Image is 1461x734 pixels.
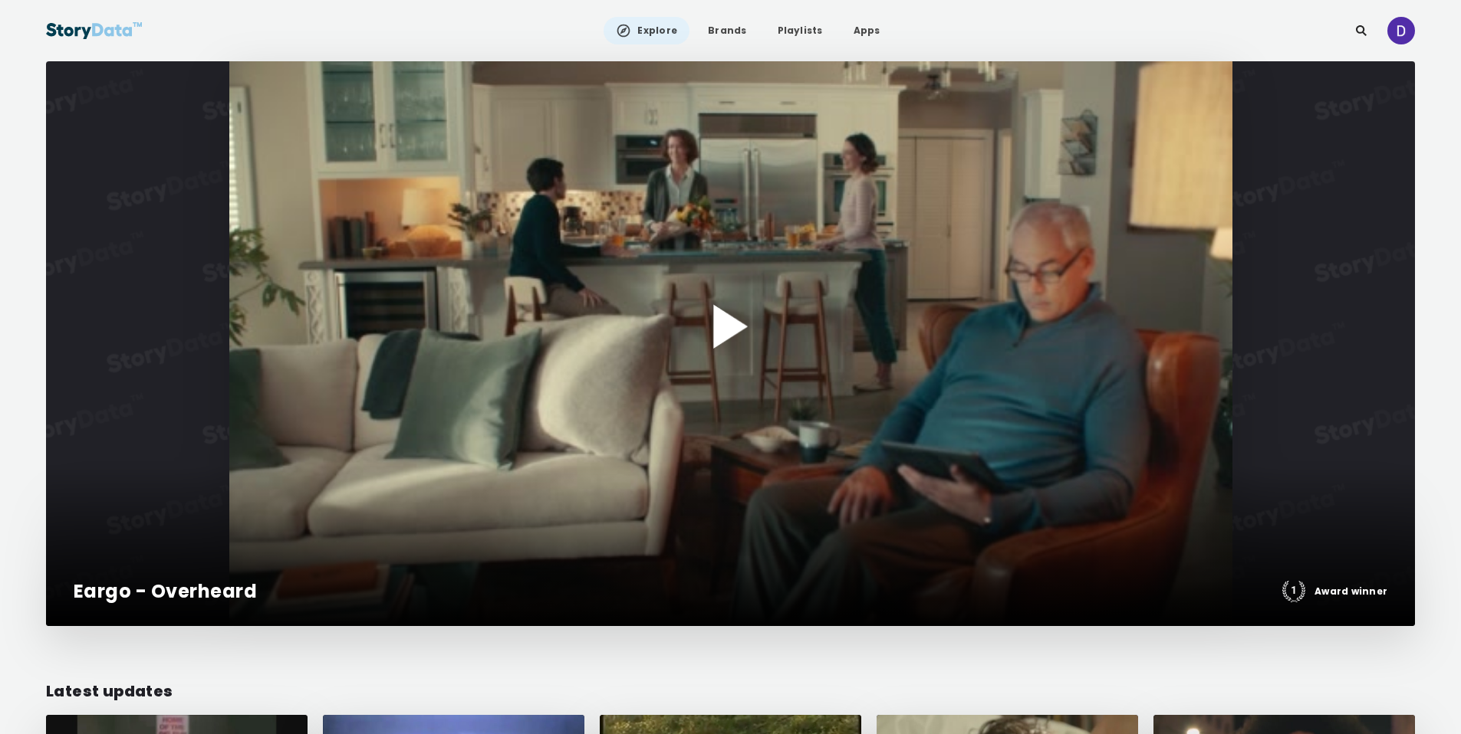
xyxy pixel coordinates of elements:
[841,17,893,44] a: Apps
[46,17,143,44] img: StoryData Logo
[765,17,835,44] a: Playlists
[1387,17,1415,44] img: ACg8ocKzwPDiA-G5ZA1Mflw8LOlJAqwuiocHy5HQ8yAWPW50gy9RiA=s96-c
[46,680,1415,703] div: Latest updates
[696,17,758,44] a: Brands
[604,17,689,44] a: Explore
